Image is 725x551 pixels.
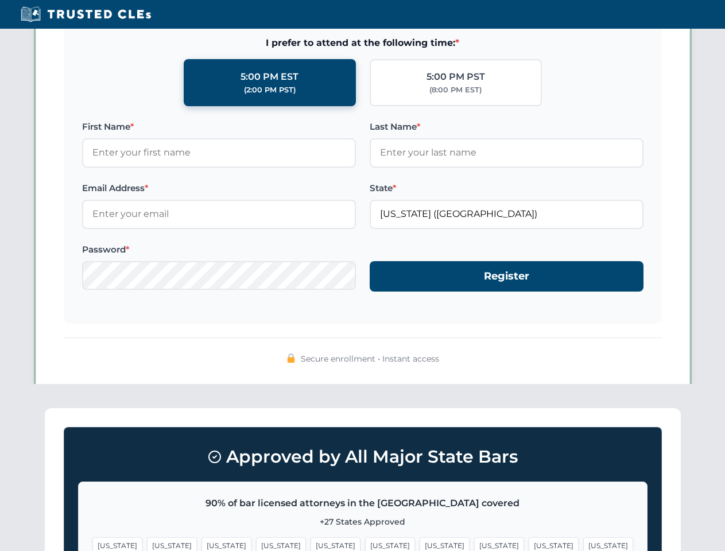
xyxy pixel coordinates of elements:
[370,261,643,292] button: Register
[78,441,648,472] h3: Approved by All Major State Bars
[286,354,296,363] img: 🔒
[370,120,643,134] label: Last Name
[370,181,643,195] label: State
[370,138,643,167] input: Enter your last name
[241,69,298,84] div: 5:00 PM EST
[244,84,296,96] div: (2:00 PM PST)
[92,496,633,511] p: 90% of bar licensed attorneys in the [GEOGRAPHIC_DATA] covered
[82,36,643,51] span: I prefer to attend at the following time:
[301,352,439,365] span: Secure enrollment • Instant access
[429,84,482,96] div: (8:00 PM EST)
[82,200,356,228] input: Enter your email
[82,181,356,195] label: Email Address
[370,200,643,228] input: Florida (FL)
[92,515,633,528] p: +27 States Approved
[427,69,485,84] div: 5:00 PM PST
[82,138,356,167] input: Enter your first name
[82,243,356,257] label: Password
[17,6,154,23] img: Trusted CLEs
[82,120,356,134] label: First Name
